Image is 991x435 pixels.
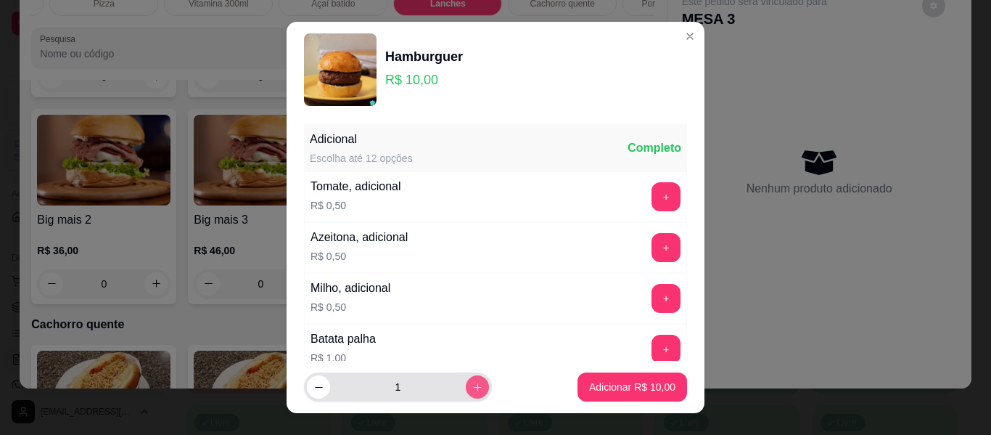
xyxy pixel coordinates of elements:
button: increase-product-quantity [466,375,489,399]
img: product-image [304,33,377,106]
div: Batata palha [311,330,376,348]
p: R$ 0,50 [311,249,408,264]
button: Adicionar R$ 10,00 [577,373,687,402]
button: Close [678,25,702,48]
button: add [651,335,680,364]
div: Hamburguer [385,46,463,67]
div: Azeitona, adicional [311,229,408,246]
button: add [651,284,680,313]
button: add [651,233,680,262]
div: Tomate, adicional [311,178,401,195]
button: add [651,182,680,211]
p: R$ 1,00 [311,351,376,365]
div: Adicional [310,131,413,148]
p: R$ 10,00 [385,70,463,90]
div: Escolha até 12 opções [310,151,413,166]
div: Milho, adicional [311,280,390,297]
p: R$ 0,50 [311,198,401,213]
div: Completo [628,139,681,157]
p: R$ 0,50 [311,300,390,314]
button: decrease-product-quantity [307,375,330,399]
p: Adicionar R$ 10,00 [589,380,675,394]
